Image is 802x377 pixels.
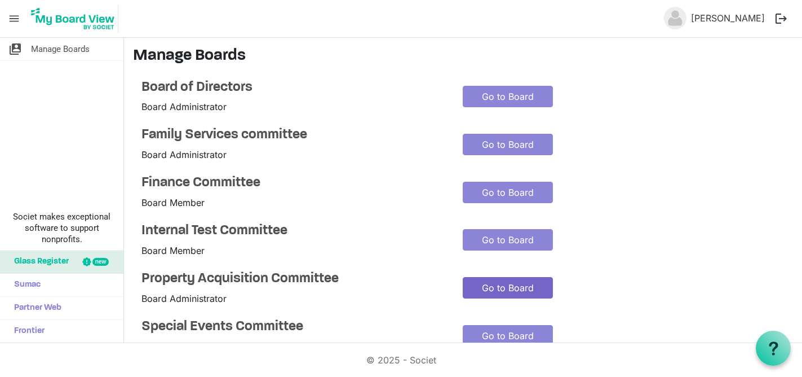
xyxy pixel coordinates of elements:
a: My Board View Logo [28,5,123,33]
a: Board of Directors [141,80,446,96]
span: Board Member [141,340,205,352]
span: Board Administrator [141,149,227,160]
span: Board Member [141,197,205,208]
a: © 2025 - Societ [366,354,436,366]
a: Go to Board [463,182,553,203]
a: Family Services committee [141,127,446,143]
a: Go to Board [463,325,553,347]
span: Manage Boards [31,38,90,60]
span: menu [3,8,25,29]
span: switch_account [8,38,22,60]
a: Property Acquisition Committee [141,271,446,287]
img: no-profile-picture.svg [664,7,686,29]
a: Go to Board [463,134,553,155]
div: new [92,258,109,266]
span: Partner Web [8,297,61,319]
a: [PERSON_NAME] [686,7,769,29]
span: Frontier [8,320,45,343]
span: Board Administrator [141,101,227,112]
span: Glass Register [8,251,69,273]
button: logout [769,7,793,30]
span: Societ makes exceptional software to support nonprofits. [5,211,118,245]
a: Internal Test Committee [141,223,446,239]
a: Finance Committee [141,175,446,191]
img: My Board View Logo [28,5,118,33]
a: Go to Board [463,229,553,251]
a: Special Events Committee [141,319,446,335]
span: Sumac [8,274,41,296]
span: Board Member [141,245,205,256]
h3: Manage Boards [133,47,793,66]
span: Board Administrator [141,293,227,304]
a: Go to Board [463,277,553,299]
a: Go to Board [463,86,553,107]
